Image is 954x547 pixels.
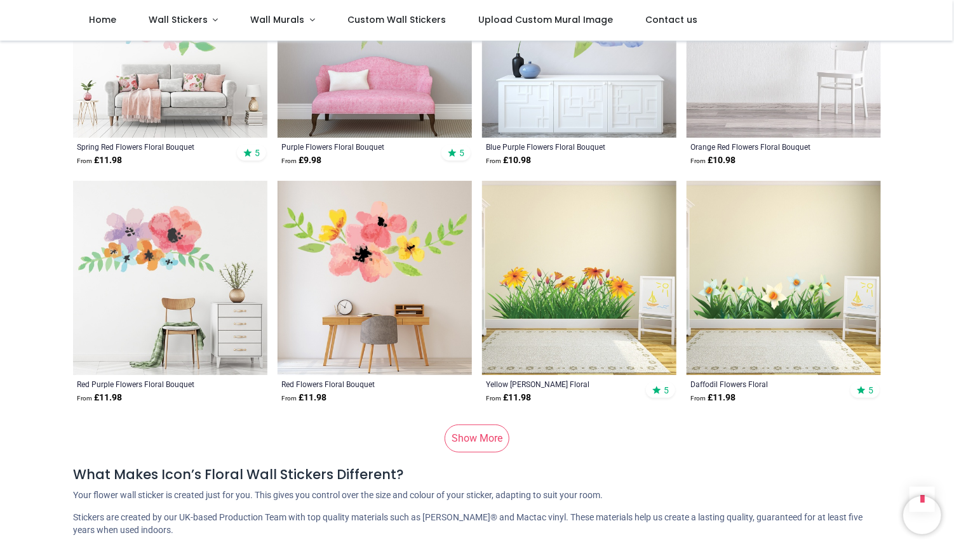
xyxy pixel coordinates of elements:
span: From [690,395,706,402]
span: Upload Custom Mural Image [478,13,613,26]
img: Daffodil Flowers Floral Wall Sticker [687,181,881,375]
strong: £ 11.98 [77,154,122,167]
strong: £ 9.98 [281,154,321,167]
p: Stickers are created by our UK-based Production Team with top quality materials such as [PERSON_N... [73,511,881,536]
img: Red Flowers Floral Bouquet Wall Sticker [278,181,472,375]
a: Spring Red Flowers Floral Bouquet [77,142,226,152]
a: Orange Red Flowers Floral Bouquet [690,142,840,152]
a: Blue Purple Flowers Floral Bouquet [486,142,635,152]
span: From [690,157,706,164]
span: 5 [459,147,464,159]
a: Show More [445,425,509,452]
iframe: Brevo live chat [903,496,941,534]
a: Purple Flowers Floral Bouquet [281,142,431,152]
h4: What Makes Icon’s Floral Wall Stickers Different? [73,465,881,484]
span: From [281,157,297,164]
span: From [486,395,501,402]
span: Contact us [646,13,698,26]
strong: £ 11.98 [486,392,531,404]
strong: £ 11.98 [281,392,326,404]
strong: £ 11.98 [77,392,122,404]
a: Red Flowers Floral Bouquet [281,379,431,389]
span: Custom Wall Stickers [347,13,446,26]
p: Your flower wall sticker is created just for you. This gives you control over the size and colour... [73,489,881,502]
a: Red Purple Flowers Floral Bouquet [77,379,226,389]
strong: £ 10.98 [486,154,531,167]
a: Daffodil Flowers Floral [690,379,840,389]
span: 5 [255,147,260,159]
span: From [77,395,92,402]
span: From [281,395,297,402]
span: Wall Stickers [149,13,208,26]
span: 5 [664,385,669,396]
strong: £ 11.98 [690,392,736,404]
img: Red Purple Flowers Floral Bouquet Wall Sticker [73,181,267,375]
span: From [77,157,92,164]
span: 5 [868,385,873,396]
img: Yellow Daisy Flowers Floral Wall Sticker [482,181,676,375]
span: Wall Murals [251,13,305,26]
a: Yellow [PERSON_NAME] Floral [486,379,635,389]
span: Home [89,13,116,26]
span: From [486,157,501,164]
strong: £ 10.98 [690,154,736,167]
